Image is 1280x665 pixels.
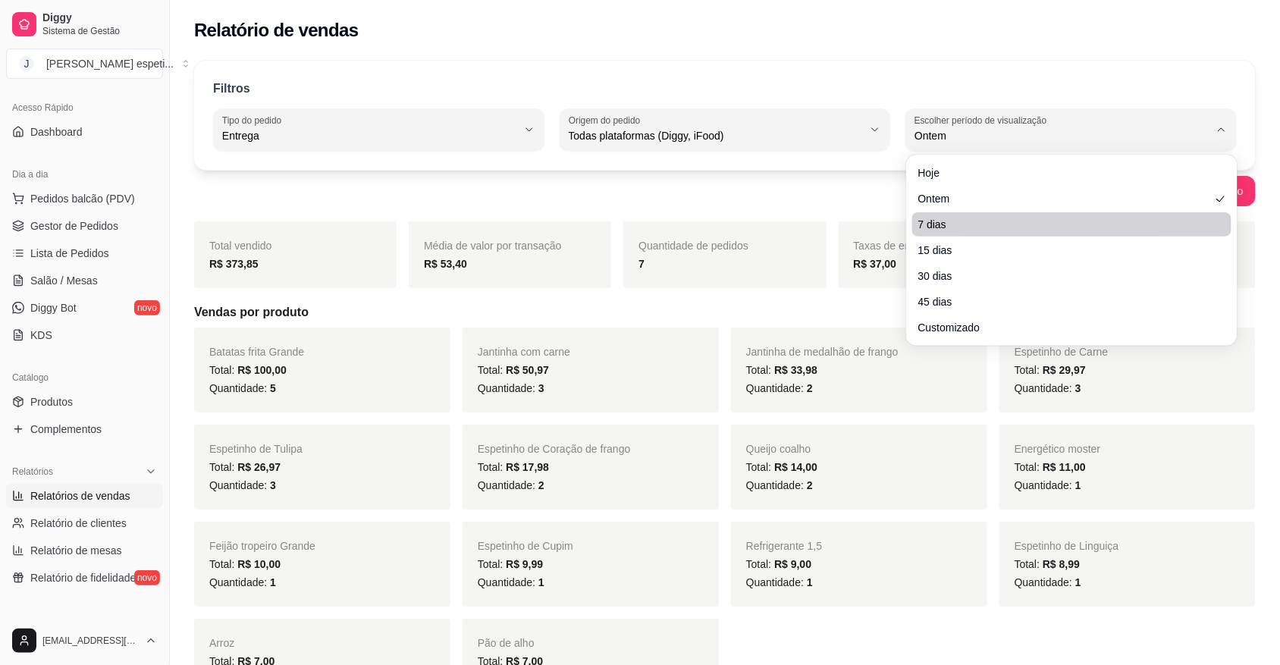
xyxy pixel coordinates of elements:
span: Arroz [209,637,234,649]
span: Quantidade: [478,576,544,588]
span: R$ 50,97 [506,364,549,376]
span: Pedidos balcão (PDV) [30,191,135,206]
h2: Relatório de vendas [194,18,359,42]
span: Relatório de mesas [30,543,122,558]
span: Sistema de Gestão [42,25,157,37]
span: 15 dias [918,243,1210,258]
span: Gestor de Pedidos [30,218,118,234]
span: Relatório de fidelidade [30,570,136,585]
span: Espetinho de Linguiça [1015,540,1119,552]
span: Todas plataformas (Diggy, iFood) [569,128,864,143]
span: 1 [807,576,813,588]
span: Hoje [918,165,1210,180]
div: Dia a dia [6,162,163,187]
span: 7 dias [918,217,1210,232]
span: 1 [270,576,276,588]
span: [EMAIL_ADDRESS][DOMAIN_NAME] [42,635,139,647]
span: J [19,56,34,71]
span: Salão / Mesas [30,273,98,288]
span: 2 [807,382,813,394]
label: Tipo do pedido [222,114,287,127]
span: KDS [30,328,52,343]
span: Feijão tropeiro Grande [209,540,315,552]
span: Pão de alho [478,637,535,649]
span: Total: [746,461,817,473]
span: Total: [1015,558,1080,570]
span: Relatórios [12,466,53,478]
button: Select a team [6,49,163,79]
span: Quantidade de pedidos [638,240,748,252]
span: Total: [1015,364,1086,376]
span: Total: [1015,461,1086,473]
div: Acesso Rápido [6,96,163,120]
span: Quantidade: [478,382,544,394]
span: Quantidade: [1015,479,1081,491]
span: Lista de Pedidos [30,246,109,261]
span: Quantidade: [1015,382,1081,394]
span: Total vendido [209,240,272,252]
strong: R$ 37,00 [854,258,897,270]
strong: R$ 373,85 [209,258,259,270]
span: Total: [209,461,281,473]
span: R$ 100,00 [237,364,287,376]
span: Ontem [918,191,1210,206]
span: Relatórios de vendas [30,488,130,503]
span: R$ 14,00 [774,461,817,473]
span: Diggy [42,11,157,25]
span: Taxas de entrega [854,240,935,252]
span: Quantidade: [478,479,544,491]
span: Quantidade: [209,382,276,394]
label: Escolher período de visualização [915,114,1052,127]
span: 45 dias [918,294,1210,309]
span: R$ 9,00 [774,558,811,570]
span: 3 [1075,382,1081,394]
span: R$ 26,97 [237,461,281,473]
span: Média de valor por transação [424,240,561,252]
span: Total: [478,558,543,570]
div: [PERSON_NAME] espeti ... [46,56,174,71]
div: Gerenciar [6,608,163,632]
span: Relatório de clientes [30,516,127,531]
span: R$ 17,98 [506,461,549,473]
span: Quantidade: [746,382,813,394]
span: Total: [209,558,281,570]
span: Quantidade: [209,479,276,491]
span: Quantidade: [746,479,813,491]
span: Quantidade: [1015,576,1081,588]
span: Espetinho de Coração de frango [478,443,631,455]
span: Complementos [30,422,102,437]
h5: Vendas por produto [194,303,1256,322]
span: R$ 8,99 [1043,558,1080,570]
span: Queijo coalho [746,443,811,455]
span: Entrega [222,128,517,143]
span: R$ 11,00 [1043,461,1086,473]
span: Espetinho de Cupim [478,540,573,552]
span: 2 [538,479,544,491]
span: R$ 10,00 [237,558,281,570]
span: Diggy Bot [30,300,77,315]
div: Catálogo [6,365,163,390]
label: Origem do pedido [569,114,645,127]
strong: R$ 53,40 [424,258,467,270]
span: Refrigerante 1,5 [746,540,822,552]
span: Total: [746,558,811,570]
span: R$ 9,99 [506,558,543,570]
span: 5 [270,382,276,394]
span: 1 [538,576,544,588]
span: 2 [807,479,813,491]
span: Total: [209,364,287,376]
span: 1 [1075,479,1081,491]
span: Quantidade: [209,576,276,588]
span: Energético moster [1015,443,1101,455]
span: Ontem [915,128,1209,143]
span: Produtos [30,394,73,409]
span: Total: [746,364,817,376]
p: Filtros [213,80,250,98]
span: R$ 29,97 [1043,364,1086,376]
span: Espetinho de Tulipa [209,443,303,455]
span: Customizado [918,320,1210,335]
span: Dashboard [30,124,83,140]
span: Espetinho de Carne [1015,346,1109,358]
span: 30 dias [918,268,1210,284]
span: Total: [478,364,549,376]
